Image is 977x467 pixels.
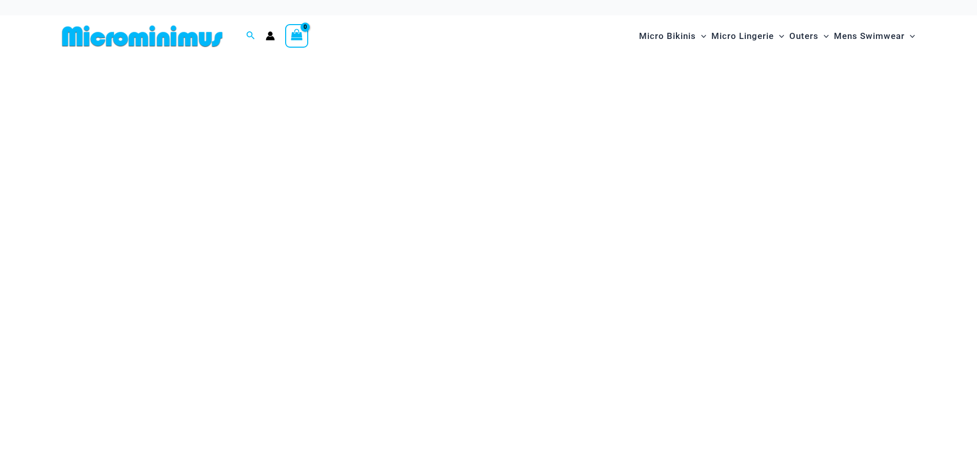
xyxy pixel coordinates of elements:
nav: Site Navigation [635,19,920,53]
span: Menu Toggle [696,23,706,49]
a: OutersMenu ToggleMenu Toggle [787,21,831,52]
a: Account icon link [266,31,275,40]
span: Micro Lingerie [711,23,774,49]
a: Search icon link [246,30,255,43]
span: Mens Swimwear [834,23,905,49]
span: Menu Toggle [905,23,915,49]
a: View Shopping Cart, empty [285,24,309,48]
span: Menu Toggle [774,23,784,49]
a: Micro BikinisMenu ToggleMenu Toggle [636,21,709,52]
span: Outers [789,23,819,49]
span: Micro Bikinis [639,23,696,49]
span: Menu Toggle [819,23,829,49]
a: Mens SwimwearMenu ToggleMenu Toggle [831,21,918,52]
a: Micro LingerieMenu ToggleMenu Toggle [709,21,787,52]
img: MM SHOP LOGO FLAT [58,25,227,48]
